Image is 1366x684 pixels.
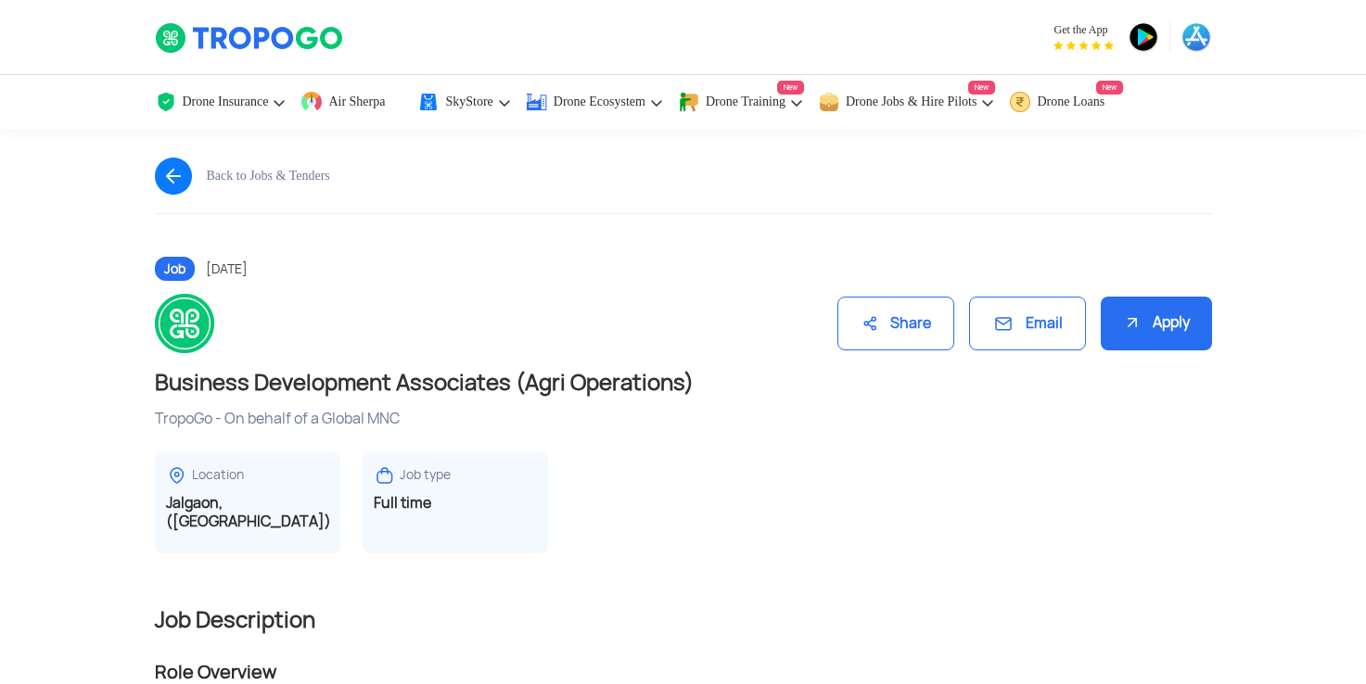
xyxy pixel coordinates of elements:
[207,169,330,184] div: Back to Jobs & Tenders
[192,466,244,484] div: Location
[1009,75,1123,130] a: Drone LoansNew
[1037,95,1104,109] span: Drone Loans
[969,297,1086,351] div: Email
[706,95,785,109] span: Drone Training
[861,314,879,333] img: ic_share.svg
[1181,22,1211,52] img: ic_appstore.png
[526,75,664,130] a: Drone Ecosystem
[166,494,329,531] h3: Jalgaon, ([GEOGRAPHIC_DATA])
[777,81,804,95] span: New
[155,75,287,130] a: Drone Insurance
[678,75,804,130] a: Drone TrainingNew
[1101,297,1212,351] div: Apply
[155,22,345,54] img: TropoGo Logo
[554,95,645,109] span: Drone Ecosystem
[992,312,1015,335] img: ic_mail.svg
[417,75,511,130] a: SkyStore
[155,605,1212,635] h2: Job Description
[968,81,995,95] span: New
[206,260,248,277] span: [DATE]
[400,466,451,484] div: Job type
[155,368,1212,398] h1: Business Development Associates (Agri Operations)
[1123,313,1142,332] img: ic_apply.svg
[166,464,188,487] img: ic_locationdetail.svg
[818,75,996,130] a: Drone Jobs & Hire PilotsNew
[1129,22,1158,52] img: ic_playstore.png
[837,297,954,351] div: Share
[300,75,403,130] a: Air Sherpa
[1053,41,1114,50] img: App Raking
[374,494,537,513] h3: Full time
[445,95,492,109] span: SkyStore
[374,464,396,487] img: ic_jobtype.svg
[155,257,195,281] span: Job
[155,409,1212,429] div: TropoGo - On behalf of a Global MNC
[155,294,214,353] img: logo.png
[328,95,385,109] span: Air Sherpa
[1096,81,1123,95] span: New
[183,95,269,109] span: Drone Insurance
[846,95,977,109] span: Drone Jobs & Hire Pilots
[1053,22,1114,37] span: Get the App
